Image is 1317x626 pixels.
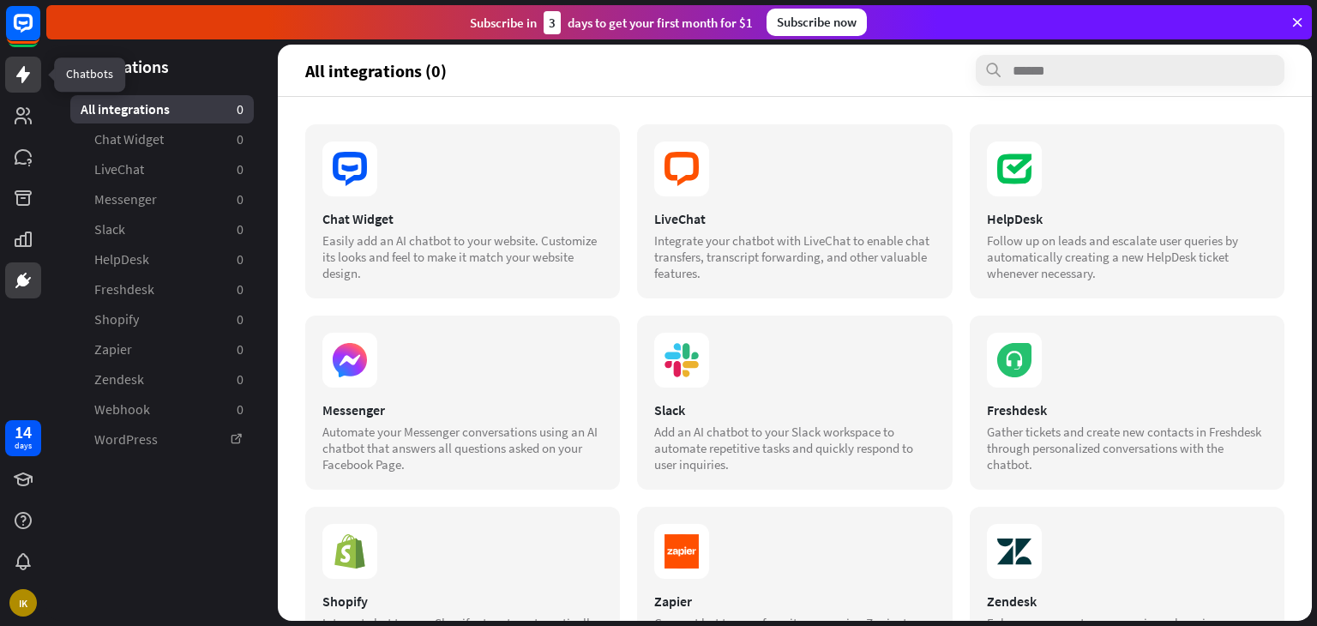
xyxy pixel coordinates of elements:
[70,185,254,214] a: Messenger 0
[14,7,65,58] button: Open LiveChat chat widget
[70,275,254,304] a: Freshdesk 0
[987,424,1267,473] div: Gather tickets and create new contacts in Freshdesk through personalized conversations with the c...
[70,335,254,364] a: Zapier 0
[654,210,935,227] div: LiveChat
[470,11,753,34] div: Subscribe in days to get your first month for $1
[81,100,170,118] span: All integrations
[46,55,278,78] header: Integrations
[94,190,157,208] span: Messenger
[70,155,254,184] a: LiveChat 0
[305,55,1284,86] section: All integrations (0)
[237,400,244,418] aside: 0
[5,420,41,456] a: 14 days
[987,210,1267,227] div: HelpDesk
[767,9,867,36] div: Subscribe now
[237,190,244,208] aside: 0
[322,401,603,418] div: Messenger
[237,310,244,328] aside: 0
[94,280,154,298] span: Freshdesk
[544,11,561,34] div: 3
[237,160,244,178] aside: 0
[94,370,144,388] span: Zendesk
[237,340,244,358] aside: 0
[322,593,603,610] div: Shopify
[237,280,244,298] aside: 0
[94,310,139,328] span: Shopify
[15,440,32,452] div: days
[70,125,254,153] a: Chat Widget 0
[70,425,254,454] a: WordPress
[654,424,935,473] div: Add an AI chatbot to your Slack workspace to automate repetitive tasks and quickly respond to use...
[70,245,254,274] a: HelpDesk 0
[654,401,935,418] div: Slack
[70,395,254,424] a: Webhook 0
[987,401,1267,418] div: Freshdesk
[70,305,254,334] a: Shopify 0
[237,370,244,388] aside: 0
[987,593,1267,610] div: Zendesk
[654,232,935,281] div: Integrate your chatbot with LiveChat to enable chat transfers, transcript forwarding, and other v...
[94,400,150,418] span: Webhook
[70,215,254,244] a: Slack 0
[654,593,935,610] div: Zapier
[70,365,254,394] a: Zendesk 0
[322,232,603,281] div: Easily add an AI chatbot to your website. Customize its looks and feel to make it match your webs...
[15,424,32,440] div: 14
[987,232,1267,281] div: Follow up on leads and escalate user queries by automatically creating a new HelpDesk ticket when...
[9,589,37,617] div: IK
[237,250,244,268] aside: 0
[94,160,144,178] span: LiveChat
[237,100,244,118] aside: 0
[322,424,603,473] div: Automate your Messenger conversations using an AI chatbot that answers all questions asked on you...
[94,340,132,358] span: Zapier
[94,130,164,148] span: Chat Widget
[237,220,244,238] aside: 0
[94,220,125,238] span: Slack
[94,250,149,268] span: HelpDesk
[322,210,603,227] div: Chat Widget
[237,130,244,148] aside: 0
